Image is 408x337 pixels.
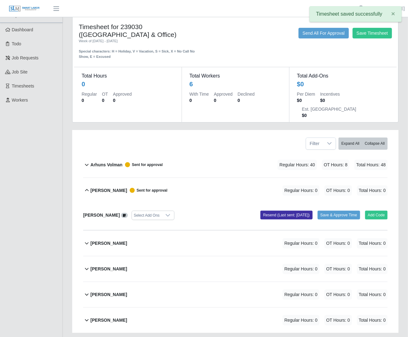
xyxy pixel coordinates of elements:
[12,41,21,46] span: Todo
[283,238,320,249] span: Regular Hours: 0
[83,213,120,218] b: [PERSON_NAME]
[320,97,340,103] dd: $0
[90,291,127,298] b: [PERSON_NAME]
[83,256,388,282] button: [PERSON_NAME] Regular Hours: 0 OT Hours: 0 Total Hours: 0
[12,98,28,103] span: Workers
[189,97,209,103] dd: 0
[102,97,108,103] dd: 0
[238,97,254,103] dd: 0
[83,231,388,256] button: [PERSON_NAME] Regular Hours: 0 OT Hours: 0 Total Hours: 0
[12,55,39,60] span: Job Requests
[306,138,323,149] span: Filter
[102,91,108,97] dt: OT
[214,91,233,97] dt: Approved
[339,138,362,150] button: Expand All
[90,317,127,324] b: [PERSON_NAME]
[278,160,317,170] span: Regular Hours: 40
[318,211,360,219] button: Save & Approve Time
[322,160,350,170] span: OT Hours: 8
[302,106,356,112] dt: Est. [GEOGRAPHIC_DATA]
[325,315,352,325] span: OT Hours: 0
[83,178,388,203] button: [PERSON_NAME] Sent for approval Regular Hours: 0 OT Hours: 0 Total Hours: 0
[357,315,388,325] span: Total Hours: 0
[82,91,97,97] dt: Regular
[325,264,352,274] span: OT Hours: 0
[82,97,97,103] dd: 0
[365,211,388,219] button: Add Code
[283,289,320,300] span: Regular Hours: 0
[310,6,402,22] div: Timesheet saved successfully
[189,91,209,97] dt: With Time
[214,97,233,103] dd: 0
[357,264,388,274] span: Total Hours: 0
[325,289,352,300] span: OT Hours: 0
[325,185,352,196] span: OT Hours: 0
[90,240,127,247] b: [PERSON_NAME]
[283,264,320,274] span: Regular Hours: 0
[283,185,320,196] span: Regular Hours: 0
[353,28,392,38] button: Save Timesheet
[79,44,204,59] div: Special characters: H = Holiday, V = Vacation, S = Sick, X = No Call No Show, E = Excused
[260,211,313,219] button: Resend (Last sent: [DATE])
[238,91,254,97] dt: Declined
[90,187,127,194] b: [PERSON_NAME]
[12,83,34,88] span: Timesheets
[113,91,132,97] dt: Approved
[357,289,388,300] span: Total Hours: 0
[339,138,388,150] div: bulk actions
[189,80,193,88] div: 6
[9,5,40,12] img: SLM Logo
[12,27,33,32] span: Dashboard
[121,213,128,218] a: View/Edit Notes
[127,188,168,193] span: Sent for approval
[362,138,388,150] button: Collapse All
[123,162,163,167] span: Sent for approval
[297,72,389,80] dt: Total Add-Ons
[297,97,315,103] dd: $0
[113,97,132,103] dd: 0
[320,91,340,97] dt: Incentives
[297,80,304,88] div: $0
[79,38,204,44] div: Week of [DATE] - [DATE]
[83,308,388,333] button: [PERSON_NAME] Regular Hours: 0 OT Hours: 0 Total Hours: 0
[355,160,388,170] span: Total Hours: 48
[90,162,122,168] b: Arhuns Volman
[283,315,320,325] span: Regular Hours: 0
[302,112,356,118] dd: $0
[357,238,388,249] span: Total Hours: 0
[79,23,204,38] h4: Timesheet for 239030 ([GEOGRAPHIC_DATA] & Office)
[369,5,405,12] a: [PERSON_NAME]
[357,185,388,196] span: Total Hours: 0
[82,80,85,88] div: 0
[391,10,395,17] span: ×
[82,72,174,80] dt: Total Hours
[90,266,127,272] b: [PERSON_NAME]
[83,282,388,307] button: [PERSON_NAME] Regular Hours: 0 OT Hours: 0 Total Hours: 0
[299,28,349,38] button: Send All For Approval
[297,91,315,97] dt: Per Diem
[325,238,352,249] span: OT Hours: 0
[12,69,28,74] span: job site
[132,211,162,220] div: Select Add Ons
[83,152,388,178] button: Arhuns Volman Sent for approval Regular Hours: 40 OT Hours: 8 Total Hours: 48
[189,72,282,80] dt: Total Workers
